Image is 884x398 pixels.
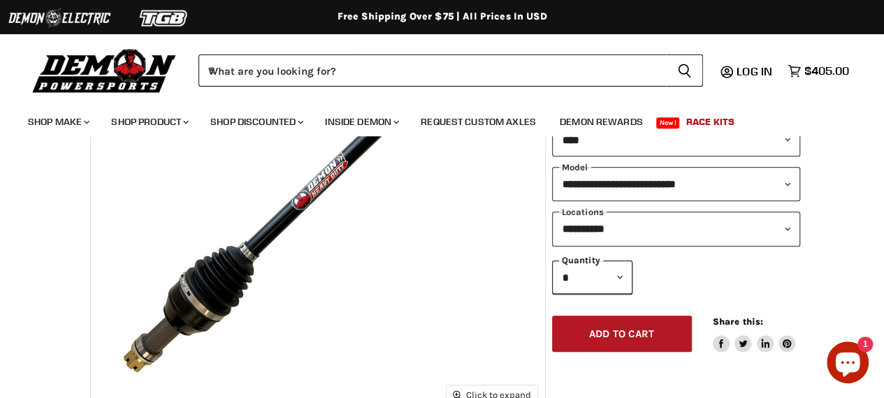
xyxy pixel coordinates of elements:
[676,108,745,136] a: Race Kits
[713,316,763,327] span: Share this:
[552,212,801,246] select: keys
[198,54,666,87] input: When autocomplete results are available use up and down arrows to review and enter to select
[549,108,653,136] a: Demon Rewards
[7,5,112,31] img: Demon Electric Logo 2
[552,123,800,157] select: year
[552,167,801,201] select: modal-name
[112,5,217,31] img: TGB Logo 2
[200,108,312,136] a: Shop Discounted
[713,316,796,353] aside: Share this:
[314,108,407,136] a: Inside Demon
[28,45,181,95] img: Demon Powersports
[17,108,98,136] a: Shop Make
[552,260,632,295] select: Quantity
[737,64,772,78] span: Log in
[589,327,655,340] span: Add to cart
[730,65,781,78] a: Log in
[666,54,703,87] button: Search
[781,61,856,81] a: $405.00
[198,54,703,87] form: Product
[804,64,849,78] span: $405.00
[410,108,546,136] a: Request Custom Axles
[552,316,692,353] button: Add to cart
[17,102,846,136] ul: Main menu
[101,108,197,136] a: Shop Product
[656,117,680,128] span: New!
[823,341,873,387] inbox-online-store-chat: Shopify online store chat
